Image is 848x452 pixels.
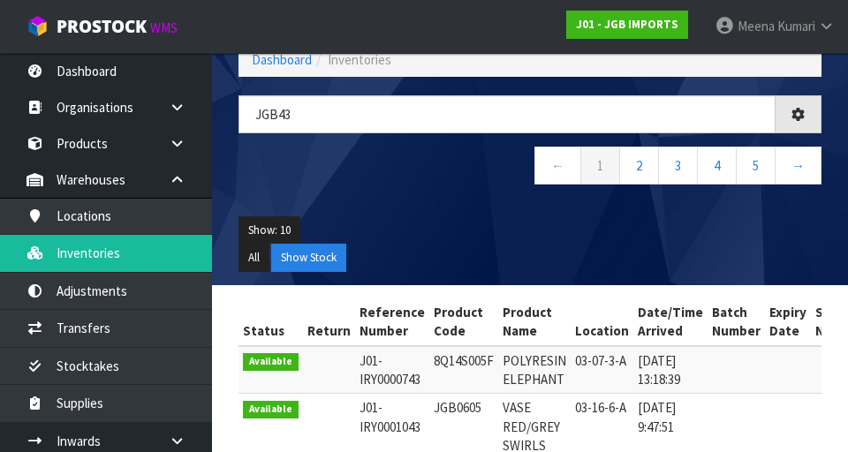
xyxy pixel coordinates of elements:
[429,346,498,394] td: 8Q14S005F
[57,15,147,38] span: ProStock
[328,51,391,68] span: Inventories
[633,346,708,394] td: [DATE] 13:18:39
[576,17,678,32] strong: J01 - JGB IMPORTS
[571,298,633,346] th: Location
[429,298,498,346] th: Product Code
[238,298,303,346] th: Status
[238,244,269,272] button: All
[633,298,708,346] th: Date/Time Arrived
[498,346,571,394] td: POLYRESIN ELEPHANT
[777,18,815,34] span: Kumari
[355,298,429,346] th: Reference Number
[252,51,312,68] a: Dashboard
[26,15,49,37] img: cube-alt.png
[738,18,775,34] span: Meena
[580,147,620,185] a: 1
[708,298,765,346] th: Batch Number
[498,298,571,346] th: Product Name
[238,95,776,133] input: Search inventories
[775,147,821,185] a: →
[566,11,688,39] a: J01 - JGB IMPORTS
[571,346,633,394] td: 03-07-3-A
[271,244,346,272] button: Show Stock
[765,298,811,346] th: Expiry Date
[534,147,581,185] a: ←
[238,216,300,245] button: Show: 10
[303,298,355,346] th: Return
[697,147,737,185] a: 4
[355,346,429,394] td: J01-IRY0000743
[658,147,698,185] a: 3
[619,147,659,185] a: 2
[243,401,299,418] span: Available
[150,19,178,36] small: WMS
[243,353,299,371] span: Available
[238,147,821,190] nav: Page navigation
[736,147,776,185] a: 5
